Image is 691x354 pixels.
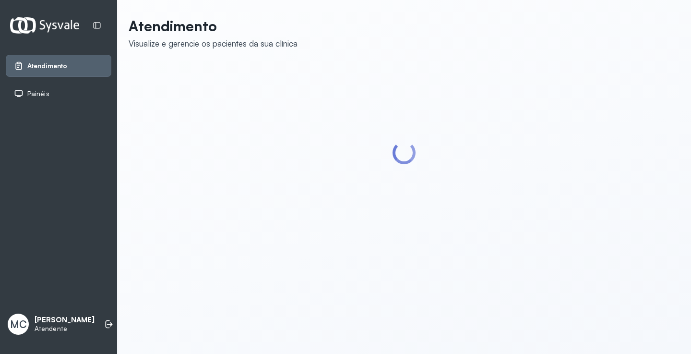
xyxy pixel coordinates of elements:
span: Painéis [27,90,49,98]
p: Atendente [35,325,95,333]
a: Atendimento [14,61,103,71]
p: Atendimento [129,17,298,35]
div: Visualize e gerencie os pacientes da sua clínica [129,38,298,49]
span: Atendimento [27,62,67,70]
img: Logotipo do estabelecimento [10,17,79,33]
p: [PERSON_NAME] [35,316,95,325]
